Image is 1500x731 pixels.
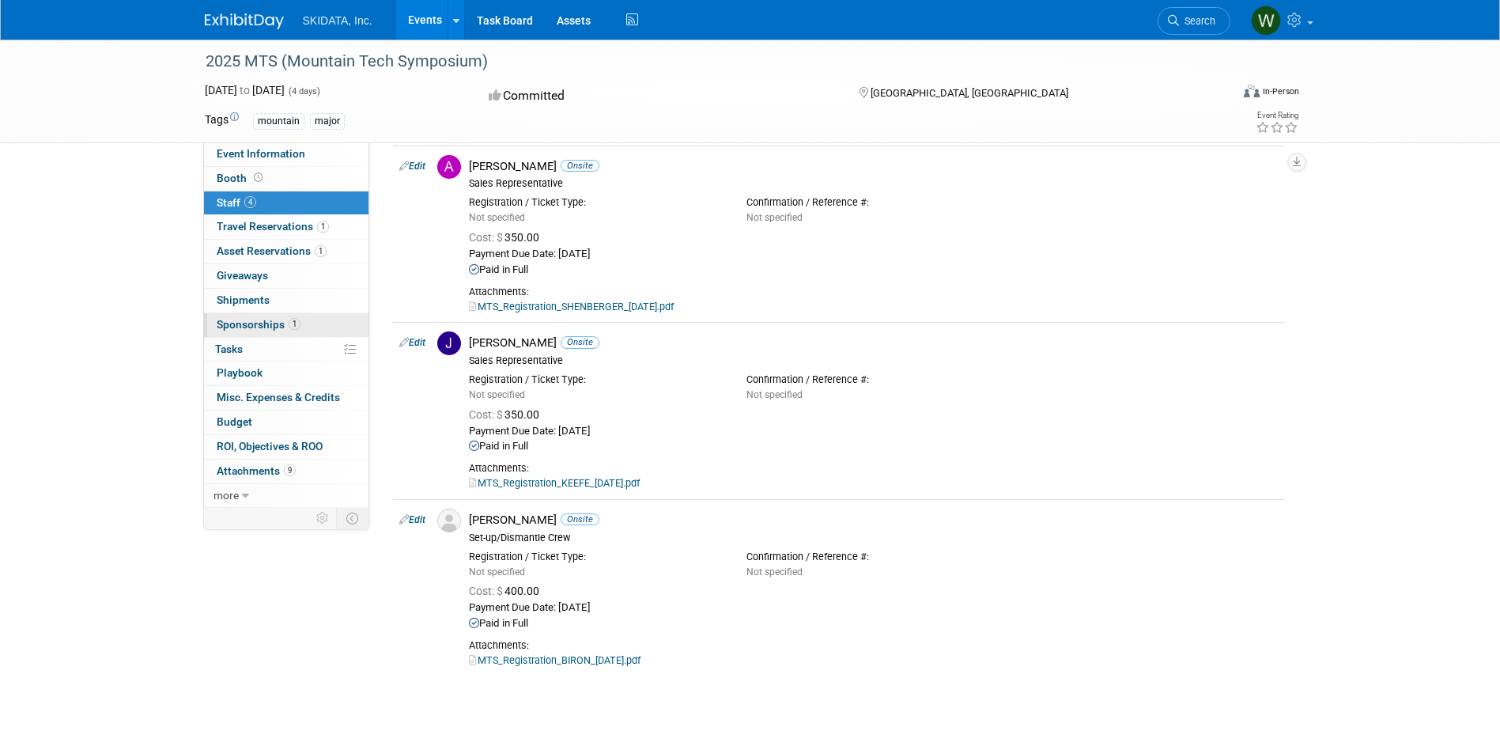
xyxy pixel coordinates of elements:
a: Edit [399,337,425,348]
span: Not specified [469,212,525,223]
span: Shipments [217,294,270,306]
span: Not specified [746,566,803,578]
img: Wesley Martin [1251,6,1281,36]
a: Travel Reservations1 [204,215,368,239]
div: Paid in Full [469,263,1278,277]
span: Travel Reservations [217,220,329,233]
div: Confirmation / Reference #: [746,551,1000,563]
div: Payment Due Date: [DATE] [469,425,1278,438]
span: Search [1179,15,1215,27]
span: 350.00 [469,231,546,244]
span: Onsite [561,336,599,348]
div: Registration / Ticket Type: [469,373,723,386]
div: Sales Representative [469,177,1278,190]
div: Confirmation / Reference #: [746,373,1000,386]
span: 350.00 [469,408,546,421]
a: Attachments9 [204,460,368,483]
span: Asset Reservations [217,244,327,257]
div: Confirmation / Reference #: [746,196,1000,209]
a: Event Information [204,142,368,166]
span: 4 [244,196,256,208]
a: Giveaways [204,264,368,288]
div: 2025 MTS (Mountain Tech Symposium) [200,47,1207,76]
div: Registration / Ticket Type: [469,196,723,209]
span: Not specified [746,389,803,400]
div: Payment Due Date: [DATE] [469,248,1278,261]
div: mountain [253,113,304,130]
a: MTS_Registration_SHENBERGER_[DATE].pdf [469,301,674,312]
div: In-Person [1262,85,1299,97]
div: [PERSON_NAME] [469,513,1278,528]
a: Tasks [204,338,368,362]
span: 1 [315,245,327,257]
img: Associate-Profile-5.png [437,509,461,532]
span: Cost: $ [469,231,504,244]
div: Payment Due Date: [DATE] [469,601,1278,615]
div: Paid in Full [469,617,1278,631]
span: Staff [217,196,256,209]
span: Not specified [469,389,525,400]
td: Toggle Event Tabs [336,508,368,528]
span: 1 [317,221,329,233]
div: Set-up/Dismantle Crew [469,532,1278,544]
div: Registration / Ticket Type: [469,551,723,563]
div: [PERSON_NAME] [469,159,1278,174]
img: A.jpg [437,155,461,179]
a: Shipments [204,289,368,312]
span: Onsite [561,513,599,525]
td: Tags [205,112,239,130]
a: ROI, Objectives & ROO [204,435,368,459]
span: Not specified [746,212,803,223]
span: SKIDATA, Inc. [303,14,372,27]
a: Staff4 [204,191,368,215]
div: major [310,113,345,130]
span: Sponsorships [217,318,300,331]
span: Giveaways [217,269,268,282]
span: [DATE] [DATE] [205,84,285,97]
a: Misc. Expenses & Credits [204,386,368,410]
span: Misc. Expenses & Credits [217,391,340,403]
a: Sponsorships1 [204,313,368,337]
a: Edit [399,514,425,525]
span: 9 [284,464,296,476]
div: Attachments: [469,286,1278,298]
a: Edit [399,161,425,172]
div: Attachments: [469,462,1278,475]
span: Event Information [217,147,305,160]
span: more [213,489,239,502]
a: more [204,484,368,508]
span: Booth not reserved yet [251,172,266,184]
span: [GEOGRAPHIC_DATA], [GEOGRAPHIC_DATA] [871,87,1068,99]
span: Booth [217,172,266,184]
img: J.jpg [437,331,461,355]
div: Paid in Full [469,440,1278,453]
a: MTS_Registration_KEEFE_[DATE].pdf [469,477,640,489]
div: Attachments: [469,639,1278,652]
span: Cost: $ [469,408,504,421]
span: Budget [217,415,252,428]
a: Asset Reservations1 [204,240,368,263]
div: Event Format [1137,82,1300,106]
div: Sales Representative [469,354,1278,367]
span: 400.00 [469,585,546,597]
span: to [237,84,252,97]
div: [PERSON_NAME] [469,335,1278,350]
span: Not specified [469,566,525,578]
span: Attachments [217,464,296,477]
a: MTS_Registration_BIRON_[DATE].pdf [469,654,640,666]
span: (4 days) [287,86,320,97]
img: Format-Inperson.png [1244,85,1260,97]
div: Committed [484,82,833,110]
span: Onsite [561,160,599,172]
a: Search [1158,7,1230,35]
span: Playbook [217,366,263,379]
a: Booth [204,167,368,191]
span: 1 [289,318,300,330]
img: ExhibitDay [205,13,284,29]
span: Tasks [215,343,243,355]
span: ROI, Objectives & ROO [217,440,323,453]
a: Budget [204,411,368,434]
a: Playbook [204,362,368,385]
div: Event Rating [1256,112,1298,119]
td: Personalize Event Tab Strip [309,508,337,528]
